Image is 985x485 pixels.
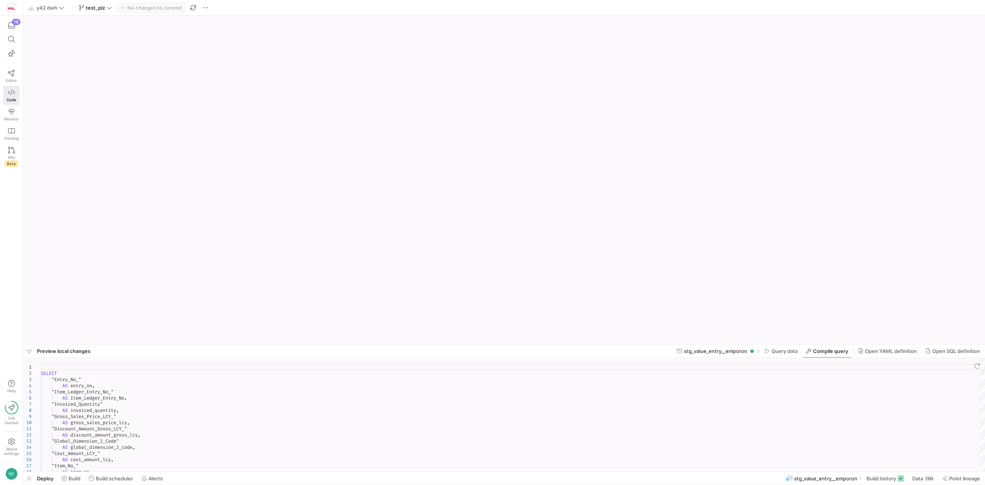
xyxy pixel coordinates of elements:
div: 7 [23,401,32,407]
div: 6 [23,395,32,401]
button: test_plz [77,3,114,13]
span: Build [68,475,80,482]
button: Point lineage [939,472,983,485]
span: Preview local changes [37,348,90,354]
a: Code [3,86,20,105]
button: Build history [863,472,907,485]
div: 16 [23,457,32,463]
span: AS [62,457,68,463]
span: PRs [8,155,15,160]
a: Editor [3,67,20,86]
span: , [92,383,95,389]
button: Getstarted [3,398,20,428]
span: Alerts [149,475,163,482]
span: discount_amount_gross_lcy [70,432,138,438]
span: global_dimension_2_code [70,444,132,450]
button: Query data [761,345,801,358]
div: 16 [12,19,20,25]
span: AS [62,407,68,413]
span: AS [62,383,68,389]
span: Point lineage [949,475,980,482]
span: Editor [6,78,17,83]
button: 🚲y42 dwh [26,3,66,13]
span: cost_amount_lcy [70,457,111,463]
button: Data15M [909,472,937,485]
div: 9 [23,413,32,420]
div: 15M [925,475,934,482]
span: Deploy [37,475,53,482]
span: Get started [5,416,18,425]
span: gross_sales_price_lcy [70,420,127,426]
a: Catalog [3,124,20,144]
div: 15 [23,450,32,457]
span: , [127,420,130,426]
span: test_plz [86,5,105,11]
span: Query data [771,348,798,354]
button: Alerts [138,472,166,485]
span: "Invoiced_Quantity" [52,401,103,407]
span: 🚲 [28,5,33,10]
span: Beta [5,161,18,167]
a: Monitor [3,105,20,124]
span: , [116,407,119,413]
span: "Entry_No_" [52,376,81,383]
span: Build scheduler [96,475,133,482]
span: , [89,469,92,475]
img: https://storage.googleapis.com/y42-prod-data-exchange/images/oGOSqxDdlQtxIPYJfiHrUWhjI5fT83rRj0ID... [8,4,15,12]
span: Space settings [4,447,19,456]
a: Spacesettings [3,435,20,459]
button: 16 [3,18,20,32]
button: Open SQL definition [922,345,983,358]
span: Code [7,97,16,102]
span: , [138,432,140,438]
button: Help [3,376,20,396]
span: invoiced_quantity [70,407,116,413]
span: Monitor [4,117,19,121]
span: AS [62,469,68,475]
span: "Cost_Amount_LCY_" [52,450,100,457]
div: 14 [23,444,32,450]
span: "Discount_Amount_Gross_LCY_" [52,426,127,432]
span: Item_Ledger_Entry_No [70,395,124,401]
span: "Item_Ledger_Entry_No_" [52,389,114,395]
button: Open YAML definition [855,345,920,358]
span: stg_value_entry__emporon [684,348,747,354]
span: entry_no [70,383,92,389]
div: 3 [23,376,32,383]
span: "Gross_Sales_Price_LCY_" [52,413,116,420]
span: "Global_Dimension_2_Code" [52,438,119,444]
span: y42 dwh [37,5,57,11]
span: AS [62,444,68,450]
div: NK [5,468,18,480]
span: , [124,395,127,401]
div: 5 [23,389,32,395]
span: Build history [866,475,896,482]
div: 10 [23,420,32,426]
div: 8 [23,407,32,413]
span: Data [912,475,923,482]
button: Build [58,472,84,485]
button: Build scheduler [85,472,137,485]
div: 4 [23,383,32,389]
span: Help [7,388,16,393]
div: 11 [23,426,32,432]
a: PRsBeta [3,144,20,170]
span: , [132,444,135,450]
span: Open SQL definition [932,348,980,354]
span: Open YAML definition [865,348,917,354]
button: NK [3,466,20,482]
span: AS [62,395,68,401]
span: stg_value_entry__emporon [794,475,857,482]
span: Catalog [4,136,19,140]
span: AS [62,432,68,438]
span: , [111,457,114,463]
div: 13 [23,438,32,444]
button: Compile query [803,345,851,358]
span: item_no [70,469,89,475]
span: AS [62,420,68,426]
div: 18 [23,469,32,475]
div: 12 [23,432,32,438]
span: Compile query [813,348,848,354]
span: "Item_No_" [52,463,78,469]
div: 17 [23,463,32,469]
